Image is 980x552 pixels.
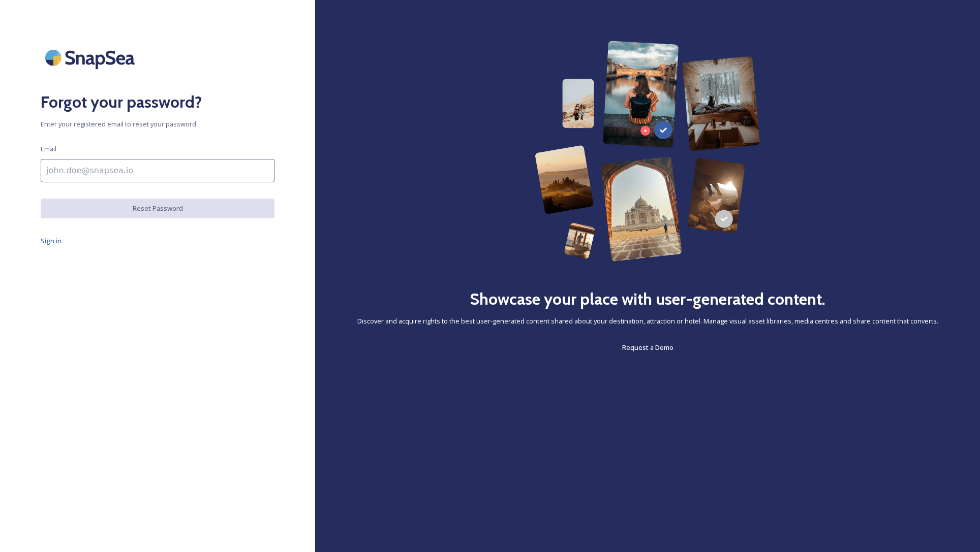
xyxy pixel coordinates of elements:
span: Discover and acquire rights to the best user-generated content shared about your destination, att... [357,316,938,326]
span: Email [41,144,56,154]
img: 63b42ca75bacad526042e722_Group%20154-p-800.png [535,41,760,262]
a: Sign in [41,235,274,247]
img: SnapSea Logo [41,41,142,75]
h2: Forgot your password? [41,90,274,114]
span: Enter your registered email to reset your password. [41,119,274,129]
span: Request a Demo [622,343,673,352]
a: Request a Demo [622,341,673,353]
input: john.doe@snapsea.io [41,159,274,182]
button: Reset Password [41,199,274,218]
h2: Showcase your place with user-generated content. [470,287,825,311]
span: Sign in [41,236,62,245]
